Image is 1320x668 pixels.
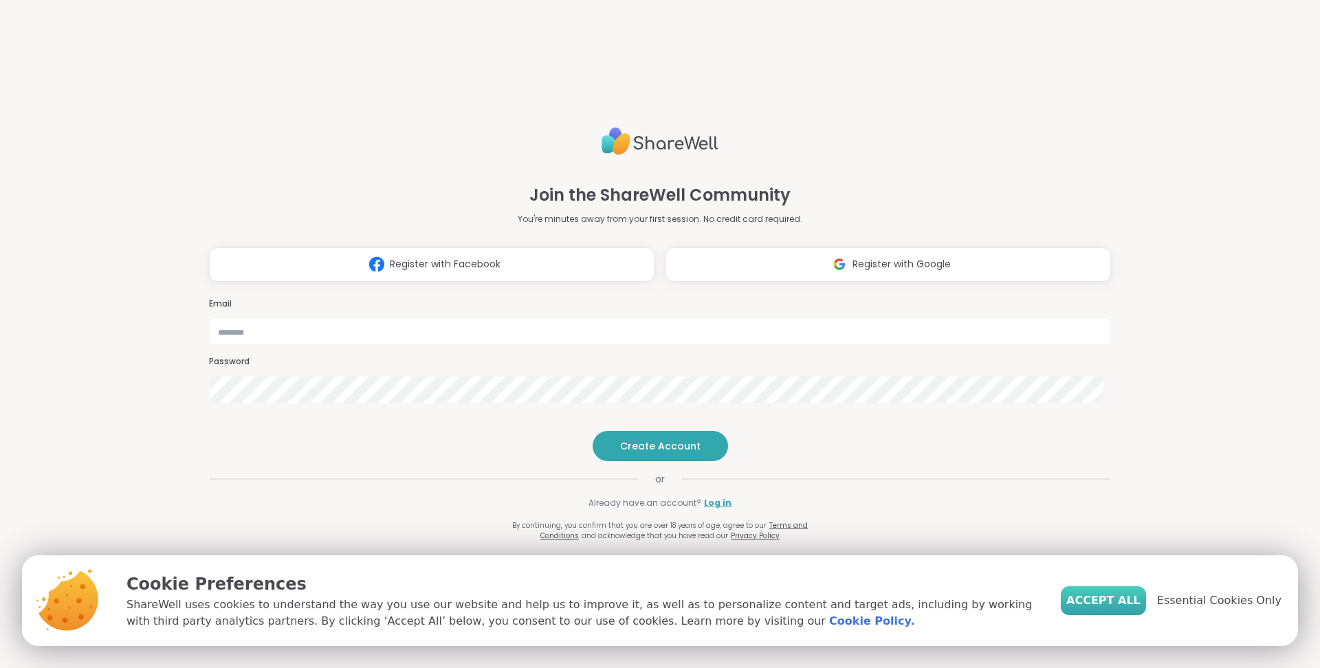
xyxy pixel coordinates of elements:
[364,252,390,277] img: ShareWell Logomark
[209,247,654,282] button: Register with Facebook
[704,497,731,509] a: Log in
[390,257,500,271] span: Register with Facebook
[593,431,728,461] button: Create Account
[731,531,780,541] a: Privacy Policy
[588,497,701,509] span: Already have an account?
[540,520,808,541] a: Terms and Conditions
[826,252,852,277] img: ShareWell Logomark
[665,247,1111,282] button: Register with Google
[639,472,681,486] span: or
[1061,586,1146,615] button: Accept All
[1066,592,1141,609] span: Accept All
[852,257,951,271] span: Register with Google
[209,356,1111,368] h3: Password
[529,183,791,208] h1: Join the ShareWell Community
[582,531,728,541] span: and acknowledge that you have read our
[829,613,914,630] a: Cookie Policy.
[602,122,718,161] img: ShareWell Logo
[209,298,1111,310] h3: Email
[126,597,1039,630] p: ShareWell uses cookies to understand the way you use our website and help us to improve it, as we...
[1157,592,1281,609] span: Essential Cookies Only
[126,572,1039,597] p: Cookie Preferences
[518,213,802,225] p: You're minutes away from your first session. No credit card required.
[512,520,767,531] span: By continuing, you confirm that you are over 18 years of age, agree to our
[620,439,701,453] span: Create Account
